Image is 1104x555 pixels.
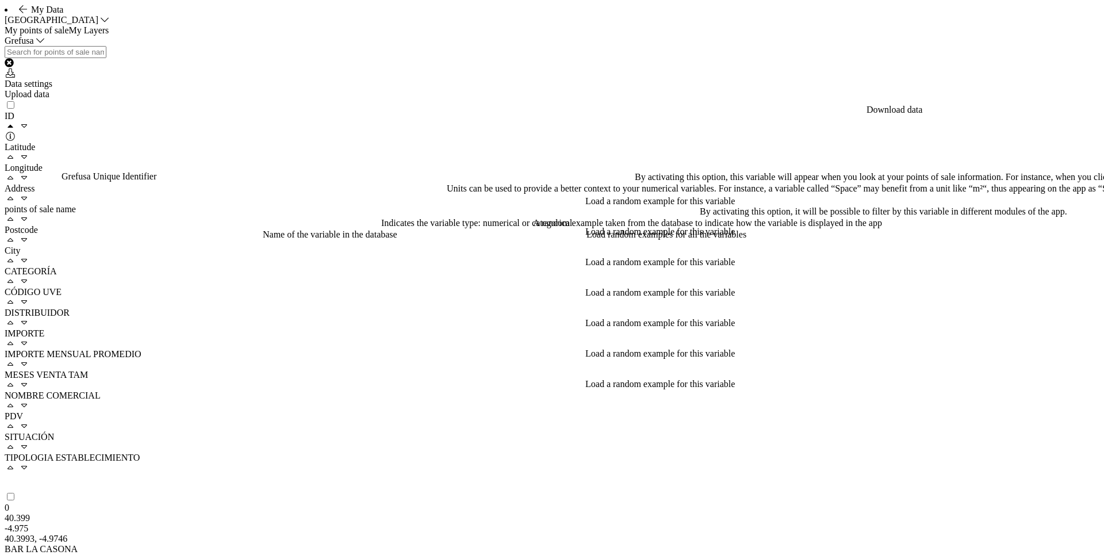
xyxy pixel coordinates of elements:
span: ID [5,111,14,121]
span: MESES VENTA TAM [5,370,88,380]
div: A random example taken from the database to indicate how the variable is displayed in the app [533,218,882,228]
div: Load a random example for this variable [585,318,735,328]
div: Load a random example for this variable [585,379,735,389]
span: Support [20,8,62,18]
span: NOMBRE COMERCIAL [5,391,101,400]
div: By activating this option, it will be possible to filter by this variable in different modules of... [700,206,1067,217]
span: points of sale name [5,204,76,214]
div: BAR LA CASONA [5,544,140,554]
span: IMPORTE MENSUAL PROMEDIO [5,349,141,359]
div: -4.975 [5,523,68,534]
span: Grefusa [5,36,34,45]
div: 0 [5,503,51,513]
span: My Data [31,5,63,14]
span: PDV [5,411,23,421]
span: Address [5,183,34,193]
span: CATEGORÍA [5,266,57,276]
span: Latitude [5,142,35,152]
div: Load a random example for this variable [585,288,735,298]
span: [GEOGRAPHIC_DATA] [5,15,98,25]
div: Load a random example for this variable [585,227,735,237]
span: Postcode [5,225,38,235]
span: SITUACIÓN [5,432,54,442]
a: My points of sale [5,25,69,35]
span: TIPOLOGIA ESTABLECIMIENTO [5,453,140,462]
div: 40.399 [5,513,61,523]
a: My Layers [69,25,109,35]
span: CÓDIGO UVE [5,287,62,297]
span: City [5,246,21,255]
div: Load a random example for this variable [585,349,735,359]
div: Indicates the variable type: numerical or categorical [381,218,572,228]
div: Load a random example for this variable [585,257,735,267]
span: DISTRIBUIDOR [5,308,70,317]
div: Grefusa Unique Identifier [62,171,156,182]
div: Data settings [5,79,1099,89]
div: Upload data [5,89,1099,99]
div: Download data [867,105,922,115]
div: Load a random example for this variable [585,196,735,206]
div: 40.3993, -4.9746 [5,534,69,544]
div: Name of the variable in the database [263,229,397,240]
span: IMPORTE [5,328,44,338]
span: Longitude [5,163,43,173]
